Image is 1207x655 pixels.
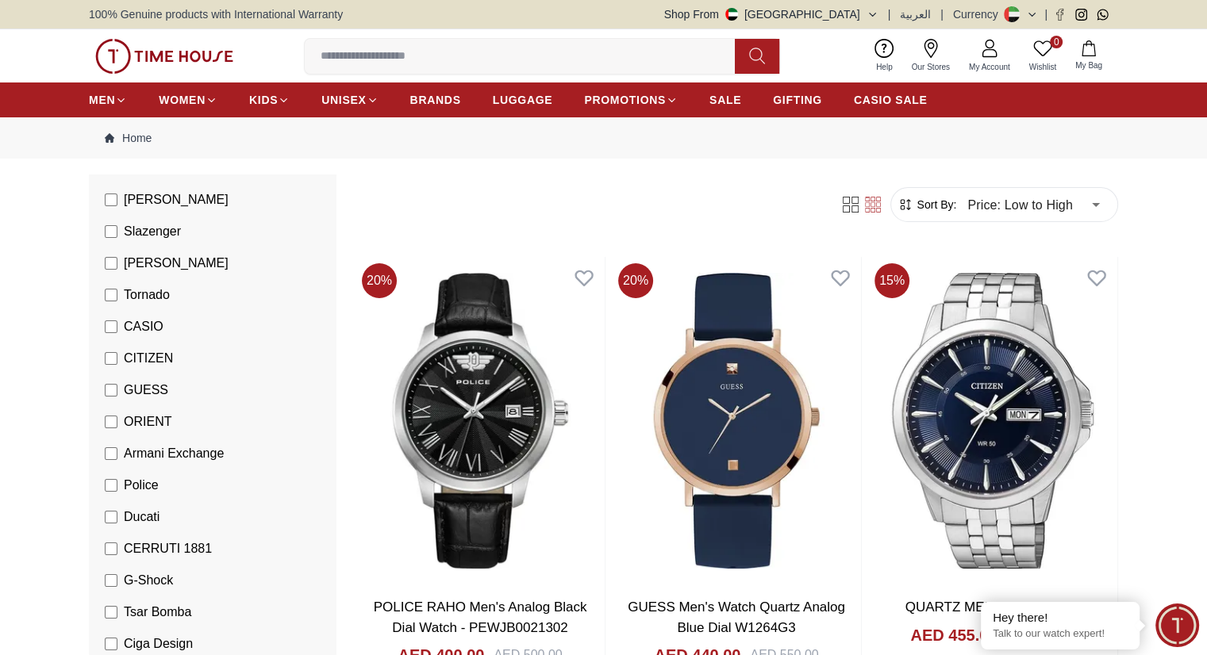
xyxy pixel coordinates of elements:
[913,197,956,213] span: Sort By:
[124,349,173,368] span: CITIZEN
[124,412,171,431] span: ORIENT
[105,320,117,333] input: CASIO
[868,257,1117,584] img: QUARTZ MEN - BF2011-51L
[870,61,899,73] span: Help
[905,599,1081,615] a: QUARTZ MEN - BF2011-51L
[584,86,678,114] a: PROMOTIONS
[709,92,741,108] span: SALE
[124,571,173,590] span: G-Shock
[1020,36,1066,76] a: 0Wishlist
[105,638,117,650] input: Ciga Design
[1054,9,1066,21] a: Facebook
[993,627,1128,641] p: Talk to our watch expert!
[124,254,229,273] span: [PERSON_NAME]
[159,92,206,108] span: WOMEN
[105,511,117,523] input: Ducati
[105,447,117,460] input: Armani Exchange
[124,381,168,400] span: GUESS
[874,263,909,298] span: 15 %
[105,130,152,146] a: Home
[1066,37,1112,75] button: My Bag
[124,603,191,622] span: Tsar Bomba
[124,190,229,209] span: [PERSON_NAME]
[902,36,959,76] a: Our Stores
[493,86,553,114] a: LUGGAGE
[1069,59,1109,71] span: My Bag
[124,476,159,495] span: Police
[105,384,117,396] input: GUESS
[105,574,117,587] input: G-Shock
[1044,6,1047,22] span: |
[628,599,845,635] a: GUESS Men's Watch Quartz Analog Blue Dial W1264G3
[854,92,928,108] span: CASIO SALE
[493,92,553,108] span: LUGGAGE
[105,257,117,270] input: [PERSON_NAME]
[249,86,290,114] a: KIDS
[1023,61,1063,73] span: Wishlist
[89,86,127,114] a: MEN
[898,197,956,213] button: Sort By:
[321,86,378,114] a: UNISEX
[956,182,1111,227] div: Price: Low to High
[124,508,160,527] span: Ducati
[584,92,666,108] span: PROMOTIONS
[1075,9,1087,21] a: Instagram
[124,634,193,653] span: Ciga Design
[159,86,217,114] a: WOMEN
[1050,36,1063,48] span: 0
[124,222,181,241] span: Slazenger
[953,6,1005,22] div: Currency
[867,36,902,76] a: Help
[910,624,997,646] h4: AED 455.00
[1097,9,1109,21] a: Whatsapp
[664,6,878,22] button: Shop From[GEOGRAPHIC_DATA]
[105,289,117,301] input: Tornado
[249,92,278,108] span: KIDS
[89,6,343,22] span: 100% Genuine products with International Warranty
[124,285,170,305] span: Tornado
[410,86,461,114] a: BRANDS
[773,86,822,114] a: GIFTING
[95,39,233,74] img: ...
[900,6,931,22] button: العربية
[725,8,738,21] img: United Arab Emirates
[618,263,653,298] span: 20 %
[105,352,117,365] input: CITIZEN
[105,225,117,238] input: Slazenger
[124,317,163,336] span: CASIO
[105,479,117,492] input: Police
[709,86,741,114] a: SALE
[321,92,366,108] span: UNISEX
[105,542,117,555] input: CERRUTI 1881
[105,193,117,206] input: [PERSON_NAME]
[940,6,944,22] span: |
[963,61,1017,73] span: My Account
[410,92,461,108] span: BRANDS
[1155,603,1199,647] div: Chat Widget
[89,92,115,108] span: MEN
[124,444,224,463] span: Armani Exchange
[905,61,956,73] span: Our Stores
[854,86,928,114] a: CASIO SALE
[89,117,1118,159] nav: Breadcrumb
[612,257,861,584] img: GUESS Men's Watch Quartz Analog Blue Dial W1264G3
[993,610,1128,626] div: Hey there!
[374,599,587,635] a: POLICE RAHO Men's Analog Black Dial Watch - PEWJB0021302
[888,6,891,22] span: |
[356,257,605,584] img: POLICE RAHO Men's Analog Black Dial Watch - PEWJB0021302
[124,539,212,558] span: CERRUTI 1881
[105,416,117,428] input: ORIENT
[773,92,822,108] span: GIFTING
[362,263,397,298] span: 20 %
[105,606,117,619] input: Tsar Bomba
